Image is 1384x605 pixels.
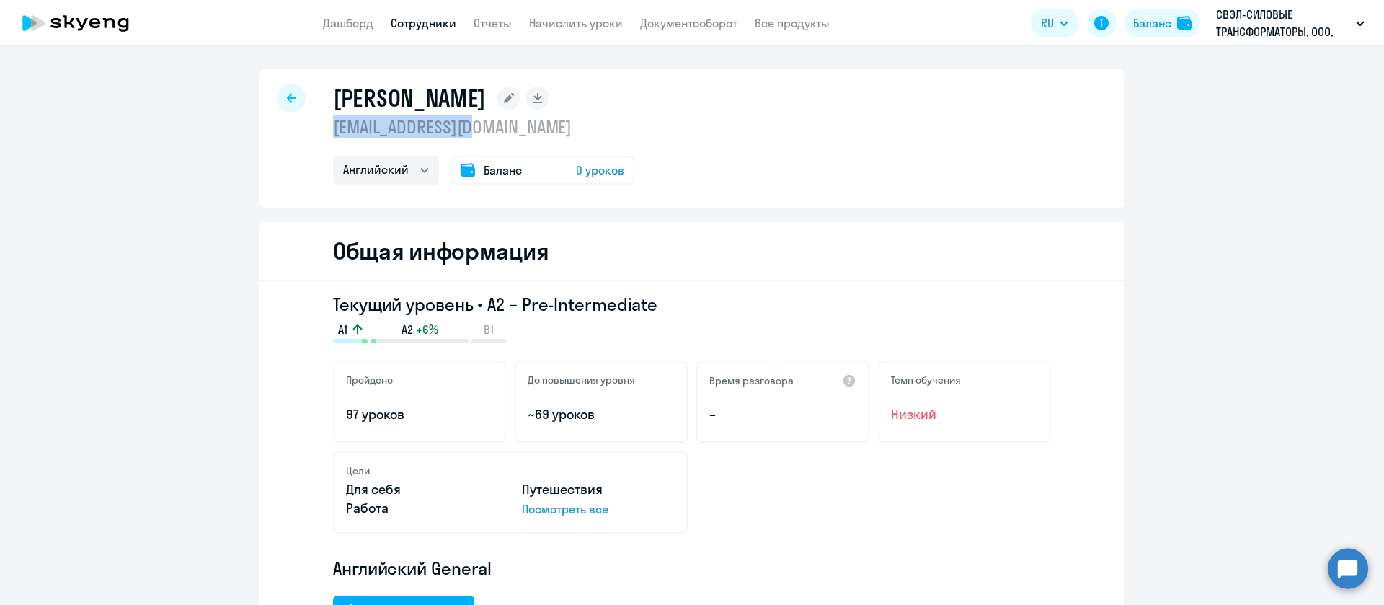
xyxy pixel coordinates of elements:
[333,237,549,265] h2: Общая информация
[891,374,961,387] h5: Темп обучения
[1177,16,1192,30] img: balance
[576,162,624,179] span: 0 уроков
[346,499,499,518] p: Работа
[484,322,494,337] span: B1
[640,16,737,30] a: Документооборот
[1209,6,1372,40] button: СВЭЛ-СИЛОВЫЕ ТРАНСФОРМАТОРЫ, ООО, #101731
[709,405,856,424] p: –
[333,557,492,580] span: Английский General
[346,374,393,387] h5: Пройдено
[709,374,794,387] h5: Время разговора
[522,480,675,499] p: Путешествия
[346,480,499,499] p: Для себя
[402,322,413,337] span: A2
[338,322,347,337] span: A1
[528,374,635,387] h5: До повышения уровня
[528,405,675,424] p: ~69 уроков
[1041,14,1054,32] span: RU
[323,16,373,30] a: Дашборд
[333,84,486,112] h1: [PERSON_NAME]
[391,16,456,30] a: Сотрудники
[333,115,634,138] p: [EMAIL_ADDRESS][DOMAIN_NAME]
[474,16,512,30] a: Отчеты
[891,405,1038,424] span: Низкий
[1124,9,1200,37] button: Балансbalance
[346,464,370,477] h5: Цели
[416,322,438,337] span: +6%
[484,162,522,179] span: Баланс
[346,405,493,424] p: 97 уроков
[1216,6,1350,40] p: СВЭЛ-СИЛОВЫЕ ТРАНСФОРМАТОРЫ, ООО, #101731
[529,16,623,30] a: Начислить уроки
[1031,9,1078,37] button: RU
[755,16,830,30] a: Все продукты
[522,500,675,518] p: Посмотреть все
[333,293,1051,316] h3: Текущий уровень • A2 – Pre-Intermediate
[1133,14,1171,32] div: Баланс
